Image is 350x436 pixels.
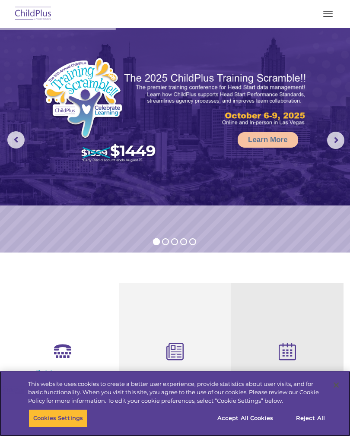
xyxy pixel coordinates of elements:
button: Reject All [283,409,337,427]
h4: Child Development Assessments in ChildPlus [125,370,225,399]
img: ChildPlus by Procare Solutions [13,4,54,24]
button: Close [327,376,346,395]
button: Accept All Cookies [213,409,278,427]
h4: Reliable Customer Support [13,369,112,388]
div: This website uses cookies to create a better user experience, provide statistics about user visit... [28,380,326,405]
a: Learn More [238,132,298,148]
h4: Free Regional Meetings [238,370,337,380]
button: Cookies Settings [29,409,88,427]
